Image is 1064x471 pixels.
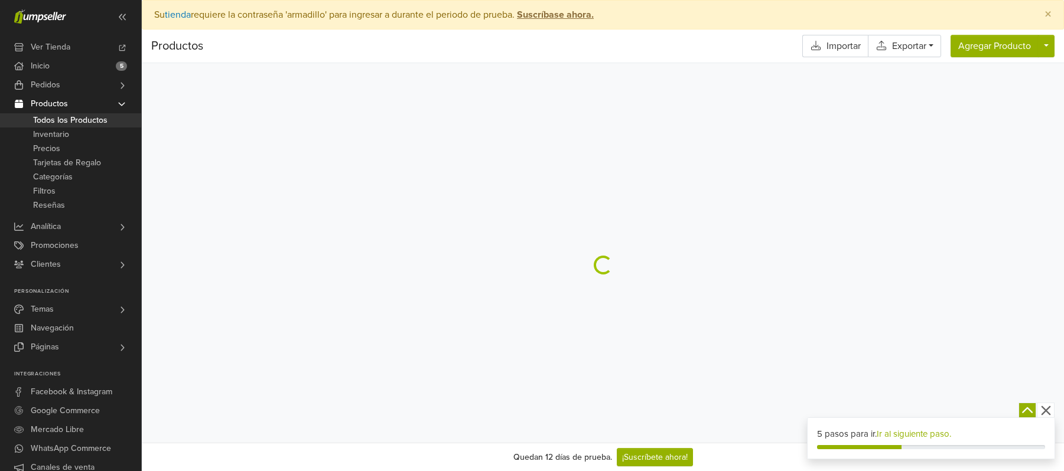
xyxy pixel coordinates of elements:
[33,184,56,198] span: Filtros
[31,338,59,356] span: Páginas
[31,217,61,236] span: Analítica
[116,61,127,71] span: 5
[817,427,1045,441] div: 5 pasos para ir.
[31,57,50,76] span: Inicio
[31,382,112,401] span: Facebook & Instagram
[31,420,84,439] span: Mercado Libre
[33,198,65,212] span: Reseñas
[33,142,60,156] span: Precios
[515,9,594,21] a: Suscríbase ahora.
[513,451,612,463] div: Quedan 12 días de prueba.
[33,113,108,127] span: Todos los Productos
[877,429,951,439] a: Ir al siguiente paso.
[517,9,594,21] strong: Suscríbase ahora.
[31,76,60,94] span: Pedidos
[31,300,54,319] span: Temas
[31,255,61,274] span: Clientes
[14,288,141,295] p: Personalización
[31,236,79,255] span: Promociones
[14,371,141,378] p: Integraciones
[1045,6,1052,23] span: ×
[617,448,693,466] a: ¡Suscríbete ahora!
[33,127,69,142] span: Inventario
[33,156,101,170] span: Tarjetas de Regalo
[31,94,68,113] span: Productos
[1033,1,1063,29] button: Close
[31,439,111,458] span: WhatsApp Commerce
[33,170,73,184] span: Categorías
[165,9,191,21] a: tienda
[31,38,70,57] span: Ver Tienda
[31,319,74,338] span: Navegación
[31,401,100,420] span: Google Commerce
